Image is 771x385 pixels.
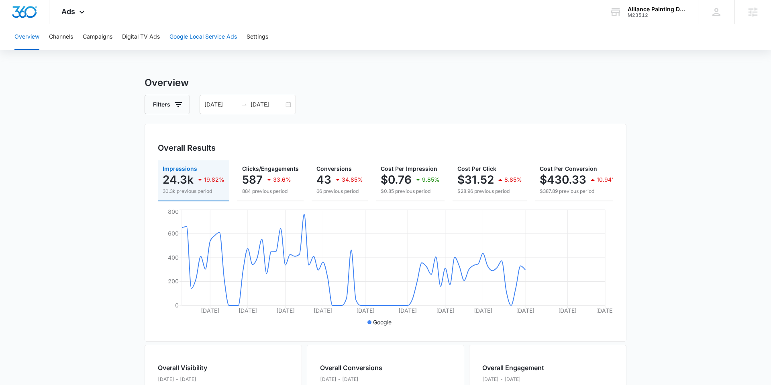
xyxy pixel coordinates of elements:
tspan: [DATE] [239,307,257,314]
button: Digital TV Ads [122,24,160,50]
span: to [241,101,247,108]
tspan: 600 [168,230,179,237]
p: 43 [316,173,331,186]
p: 587 [242,173,263,186]
tspan: [DATE] [398,307,417,314]
span: Clicks/Engagements [242,165,299,172]
span: swap-right [241,101,247,108]
button: Settings [247,24,268,50]
p: [DATE] - [DATE] [320,376,382,383]
tspan: [DATE] [314,307,332,314]
p: 30.3k previous period [163,188,224,195]
p: $31.52 [457,173,494,186]
p: 884 previous period [242,188,299,195]
p: Google [373,318,392,326]
p: 9.85% [422,177,440,182]
tspan: 800 [168,208,179,215]
p: 10.94% [597,177,617,182]
tspan: [DATE] [276,307,295,314]
h3: Overview [145,76,626,90]
p: 19.82% [204,177,224,182]
tspan: [DATE] [596,307,614,314]
div: account name [628,6,686,12]
p: $28.96 previous period [457,188,522,195]
tspan: [DATE] [201,307,219,314]
span: Impressions [163,165,197,172]
span: Cost Per Impression [381,165,437,172]
p: $0.76 [381,173,412,186]
span: Ads [61,7,75,16]
h2: Overall Engagement [482,363,544,373]
p: 8.85% [504,177,522,182]
p: 24.3k [163,173,194,186]
input: End date [251,100,284,109]
button: Channels [49,24,73,50]
p: 34.85% [342,177,363,182]
h3: Overall Results [158,142,216,154]
div: account id [628,12,686,18]
tspan: 200 [168,278,179,285]
input: Start date [204,100,238,109]
p: $0.85 previous period [381,188,440,195]
p: 66 previous period [316,188,363,195]
p: $387.89 previous period [540,188,617,195]
p: [DATE] - [DATE] [158,376,229,383]
button: Google Local Service Ads [169,24,237,50]
tspan: [DATE] [558,307,577,314]
p: $430.33 [540,173,586,186]
tspan: 400 [168,254,179,261]
tspan: [DATE] [474,307,492,314]
h2: Overall Visibility [158,363,229,373]
tspan: 0 [175,302,179,309]
span: Cost Per Click [457,165,496,172]
tspan: [DATE] [356,307,375,314]
p: 33.6% [273,177,291,182]
button: Campaigns [83,24,112,50]
button: Overview [14,24,39,50]
tspan: [DATE] [436,307,455,314]
span: Cost Per Conversion [540,165,597,172]
h2: Overall Conversions [320,363,382,373]
button: Filters [145,95,190,114]
p: [DATE] - [DATE] [482,376,544,383]
tspan: [DATE] [516,307,534,314]
span: Conversions [316,165,352,172]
